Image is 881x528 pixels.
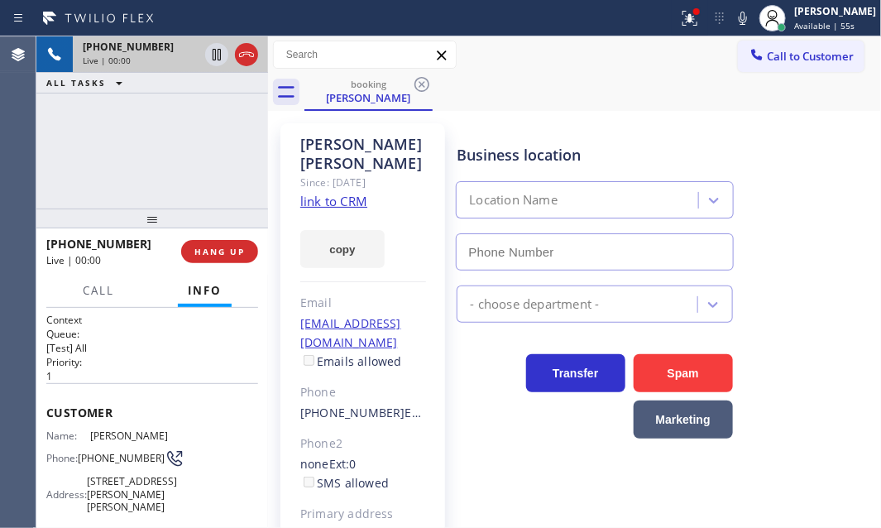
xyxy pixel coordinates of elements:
div: booking [306,78,431,90]
button: HANG UP [181,240,258,263]
div: Phone2 [300,434,426,454]
input: Phone Number [456,233,733,271]
button: Hang up [235,43,258,66]
div: [PERSON_NAME] [794,4,876,18]
span: Customer [46,405,258,420]
label: SMS allowed [300,475,389,491]
button: Marketing [634,401,733,439]
div: Aaron Hanscom [306,74,431,109]
div: Phone [300,383,426,402]
span: [PHONE_NUMBER] [46,236,151,252]
h1: Context [46,313,258,327]
button: Spam [634,354,733,392]
div: Location Name [469,191,558,210]
input: SMS allowed [304,477,314,487]
span: Call to Customer [767,49,854,64]
button: Hold Customer [205,43,228,66]
span: [PERSON_NAME] [90,430,173,442]
div: Email [300,294,426,313]
div: [PERSON_NAME] [306,90,431,105]
div: - choose department - [470,295,599,314]
div: none [300,455,426,493]
span: Live | 00:00 [83,55,131,66]
h2: Queue: [46,327,258,341]
a: link to CRM [300,193,367,209]
input: Emails allowed [304,355,314,366]
button: Call to Customer [738,41,864,72]
a: [PHONE_NUMBER] [300,405,405,420]
input: Search [274,41,456,68]
h2: Priority: [46,355,258,369]
span: Name: [46,430,90,442]
div: [PERSON_NAME] [PERSON_NAME] [300,135,426,173]
label: Emails allowed [300,353,402,369]
button: Transfer [526,354,625,392]
span: Info [188,283,222,298]
button: Info [178,275,232,307]
span: [PHONE_NUMBER] [83,40,174,54]
button: Mute [731,7,754,30]
span: Ext: 0 [405,405,433,420]
span: Call [83,283,114,298]
button: Call [73,275,124,307]
div: Primary address [300,505,426,524]
span: Live | 00:00 [46,253,101,267]
span: [STREET_ADDRESS][PERSON_NAME][PERSON_NAME] [87,475,177,513]
button: copy [300,230,385,268]
button: ALL TASKS [36,73,139,93]
p: 1 [46,369,258,383]
span: Available | 55s [794,20,855,31]
div: Since: [DATE] [300,173,426,192]
span: Phone: [46,452,78,464]
a: [EMAIL_ADDRESS][DOMAIN_NAME] [300,315,401,350]
span: Ext: 0 [329,456,357,472]
span: Address: [46,488,87,501]
span: [PHONE_NUMBER] [78,452,165,464]
span: ALL TASKS [46,77,106,89]
p: [Test] All [46,341,258,355]
div: Business location [457,144,732,166]
span: HANG UP [194,246,245,257]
